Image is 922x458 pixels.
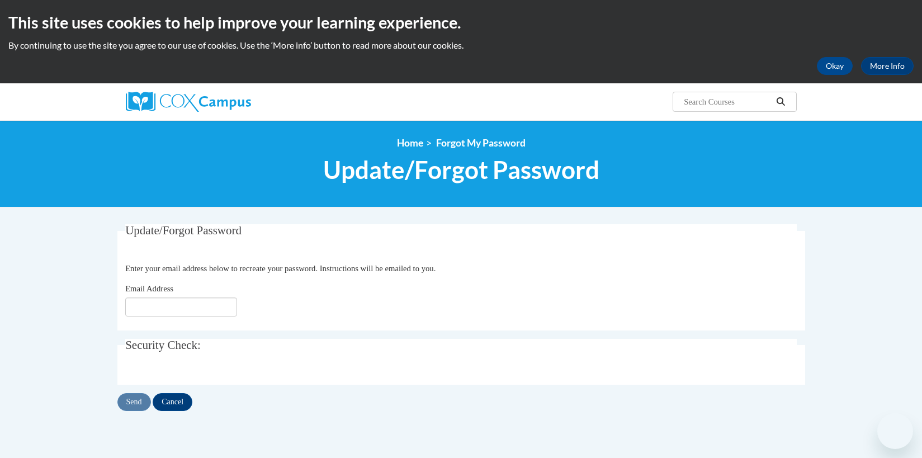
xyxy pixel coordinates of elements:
span: Update/Forgot Password [323,155,599,185]
iframe: Button to launch messaging window [877,413,913,449]
span: Forgot My Password [436,137,526,149]
input: Search Courses [683,95,772,108]
h2: This site uses cookies to help improve your learning experience. [8,11,914,34]
a: More Info [861,57,914,75]
p: By continuing to use the site you agree to our use of cookies. Use the ‘More info’ button to read... [8,39,914,51]
img: Cox Campus [126,92,251,112]
input: Cancel [153,393,192,411]
a: Home [397,137,423,149]
input: Email [125,298,237,317]
button: Okay [817,57,853,75]
button: Search [772,95,789,108]
span: Security Check: [125,338,201,352]
span: Email Address [125,284,173,293]
a: Cox Campus [126,92,338,112]
span: Enter your email address below to recreate your password. Instructions will be emailed to you. [125,264,436,273]
span: Update/Forgot Password [125,224,242,237]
